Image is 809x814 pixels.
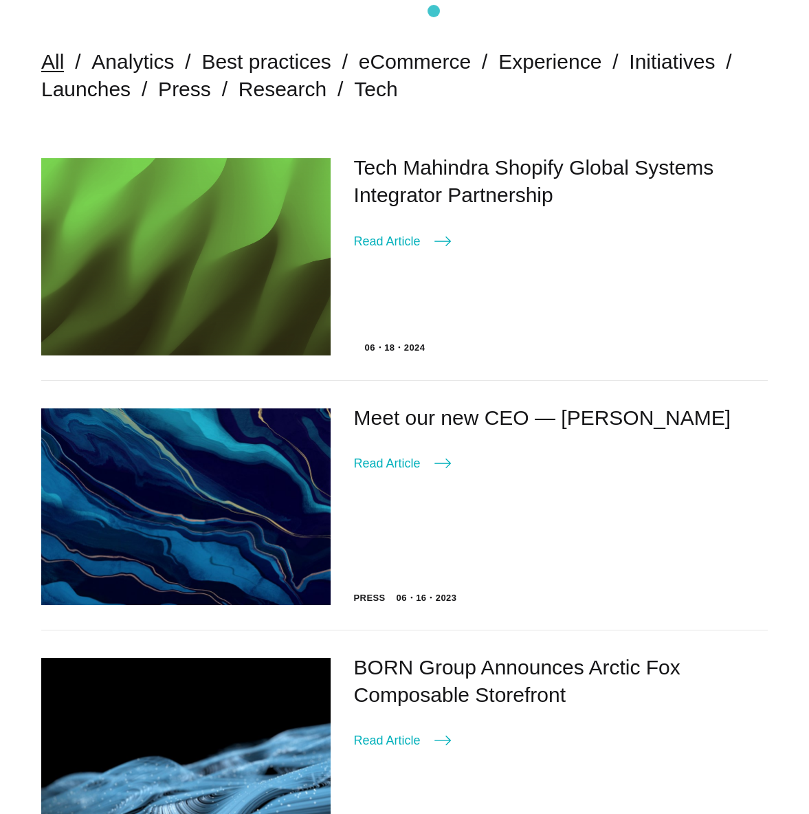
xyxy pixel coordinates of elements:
a: Experience [498,50,601,73]
a: Press [354,593,386,603]
a: Meet our new CEO — [PERSON_NAME] [354,406,731,429]
a: Read Article [354,454,451,473]
a: Read Article [354,731,451,750]
a: Tech Mahindra Shopify Global Systems Integrator Partnership [354,156,714,206]
a: Initiatives [629,50,715,73]
a: Best practices [201,50,331,73]
a: Read Article [354,232,451,251]
a: Press [158,78,211,100]
a: All [41,50,64,73]
a: Analytics [91,50,174,73]
time: 06・16・2023 [397,591,457,605]
a: Tech [354,78,397,100]
a: BORN Group Announces Arctic Fox Composable Storefront [354,656,680,706]
a: Research [239,78,326,100]
time: 06・18・2024 [365,341,425,355]
a: Launches [41,78,131,100]
a: eCommerce [359,50,471,73]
